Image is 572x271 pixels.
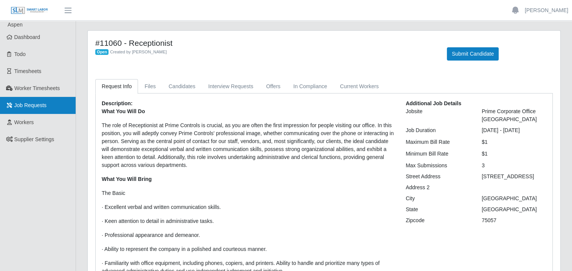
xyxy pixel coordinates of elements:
[400,107,476,123] div: Jobsite
[14,102,47,108] span: Job Requests
[14,119,34,125] span: Workers
[476,126,552,134] div: [DATE] - [DATE]
[14,68,42,74] span: Timesheets
[102,189,394,197] p: The Basic
[476,107,552,123] div: Prime Corporate Office [GEOGRAPHIC_DATA]
[102,203,394,211] p: · Excellent verbal and written communication skills.
[400,126,476,134] div: Job Duration
[476,173,552,181] div: [STREET_ADDRESS]
[400,173,476,181] div: Street Address
[476,195,552,202] div: [GEOGRAPHIC_DATA]
[525,6,568,14] a: [PERSON_NAME]
[447,47,499,61] button: Submit Candidate
[8,22,23,28] span: Aspen
[102,245,394,253] p: · Ability to represent the company in a polished and courteous manner.
[95,79,138,94] a: Request Info
[110,50,167,54] span: Created by [PERSON_NAME]
[162,79,202,94] a: Candidates
[287,79,334,94] a: In Compliance
[11,6,48,15] img: SLM Logo
[476,162,552,170] div: 3
[400,216,476,224] div: Zipcode
[260,79,287,94] a: Offers
[102,176,152,182] strong: What You Will Bring
[95,49,109,55] span: Open
[102,217,394,225] p: · Keen attention to detail in administrative tasks.
[400,138,476,146] div: Maximum Bill Rate
[102,100,133,106] b: Description:
[14,136,54,142] span: Supplier Settings
[400,195,476,202] div: City
[14,34,40,40] span: Dashboard
[400,162,476,170] div: Max Submissions
[476,206,552,213] div: [GEOGRAPHIC_DATA]
[102,108,145,114] strong: What You Will Do
[95,38,436,48] h4: #11060 - Receptionist
[406,100,461,106] b: Additional Job Details
[102,231,394,239] p: · Professional appearance and demeanor.
[14,51,26,57] span: Todo
[333,79,385,94] a: Current Workers
[102,121,394,169] p: The role of Receptionist at Prime Controls is crucial, as you are often the first impression for ...
[400,184,476,192] div: Address 2
[400,150,476,158] div: Minimum Bill Rate
[138,79,162,94] a: Files
[14,85,60,91] span: Worker Timesheets
[400,206,476,213] div: State
[476,150,552,158] div: $1
[476,138,552,146] div: $1
[476,216,552,224] div: 75057
[202,79,260,94] a: Interview Requests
